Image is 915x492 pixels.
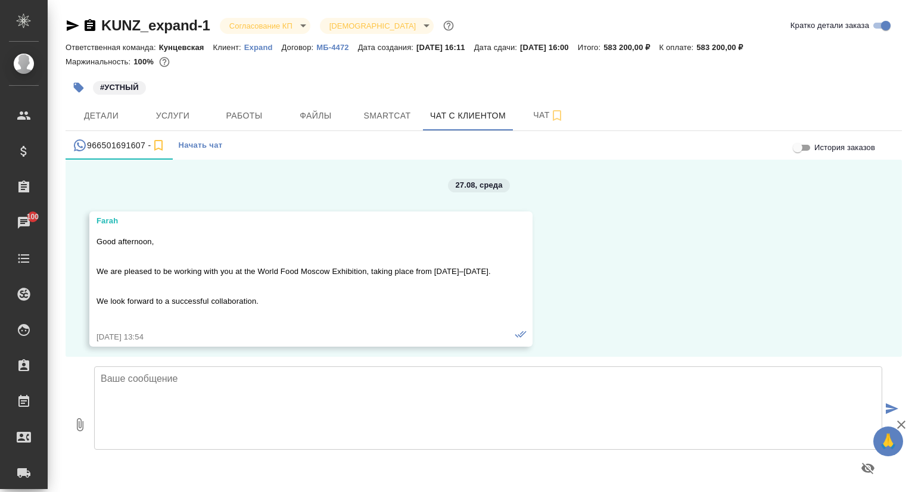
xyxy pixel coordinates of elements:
[159,43,213,52] p: Кунцевская
[603,43,659,52] p: 583 200,00 ₽
[66,131,902,160] div: simple tabs example
[878,429,898,454] span: 🙏
[100,82,139,94] p: #УСТНЫЙ
[92,82,147,92] span: УСТНЫЙ
[97,215,491,227] div: Farah
[66,57,133,66] p: Маржинальность:
[83,18,97,33] button: Скопировать ссылку
[520,108,577,123] span: Чат
[244,42,282,52] a: Expand
[133,57,157,66] p: 100%
[814,142,875,154] span: История заказов
[430,108,506,123] span: Чат с клиентом
[3,208,45,238] a: 100
[97,295,491,307] p: We look forward to a successful collaboration.
[151,138,166,152] svg: Подписаться
[358,43,416,52] p: Дата создания:
[220,18,310,34] div: Согласование КП
[873,426,903,456] button: 🙏
[97,236,491,248] p: Good afternoon,
[316,43,357,52] p: МБ-4472
[326,21,419,31] button: [DEMOGRAPHIC_DATA]
[441,18,456,33] button: Доп статусы указывают на важность/срочность заказа
[455,179,502,191] p: 27.08, среда
[282,43,317,52] p: Договор:
[144,108,201,123] span: Услуги
[316,42,357,52] a: МБ-4472
[550,108,564,123] svg: Подписаться
[173,131,229,160] button: Начать чат
[520,43,578,52] p: [DATE] 16:00
[157,54,172,70] button: 0.00 RUB;
[696,43,752,52] p: 583 200,00 ₽
[226,21,296,31] button: Согласование КП
[179,139,223,152] span: Начать чат
[216,108,273,123] span: Работы
[20,211,46,223] span: 100
[66,18,80,33] button: Скопировать ссылку для ЯМессенджера
[101,17,210,33] a: KUNZ_expand-1
[854,454,882,482] button: Предпросмотр
[287,108,344,123] span: Файлы
[359,108,416,123] span: Smartcat
[97,331,491,343] div: [DATE] 13:54
[416,43,474,52] p: [DATE] 16:11
[213,43,244,52] p: Клиент:
[73,108,130,123] span: Детали
[659,43,697,52] p: К оплате:
[97,266,491,278] p: We are pleased to be working with you at the World Food Moscow Exhibition, taking place from [DAT...
[320,18,434,34] div: Согласование КП
[790,20,869,32] span: Кратко детали заказа
[244,43,282,52] p: Expand
[73,138,166,153] div: 966501691607 (Farah) - (undefined)
[66,74,92,101] button: Добавить тэг
[578,43,603,52] p: Итого:
[474,43,520,52] p: Дата сдачи:
[66,43,159,52] p: Ответственная команда:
